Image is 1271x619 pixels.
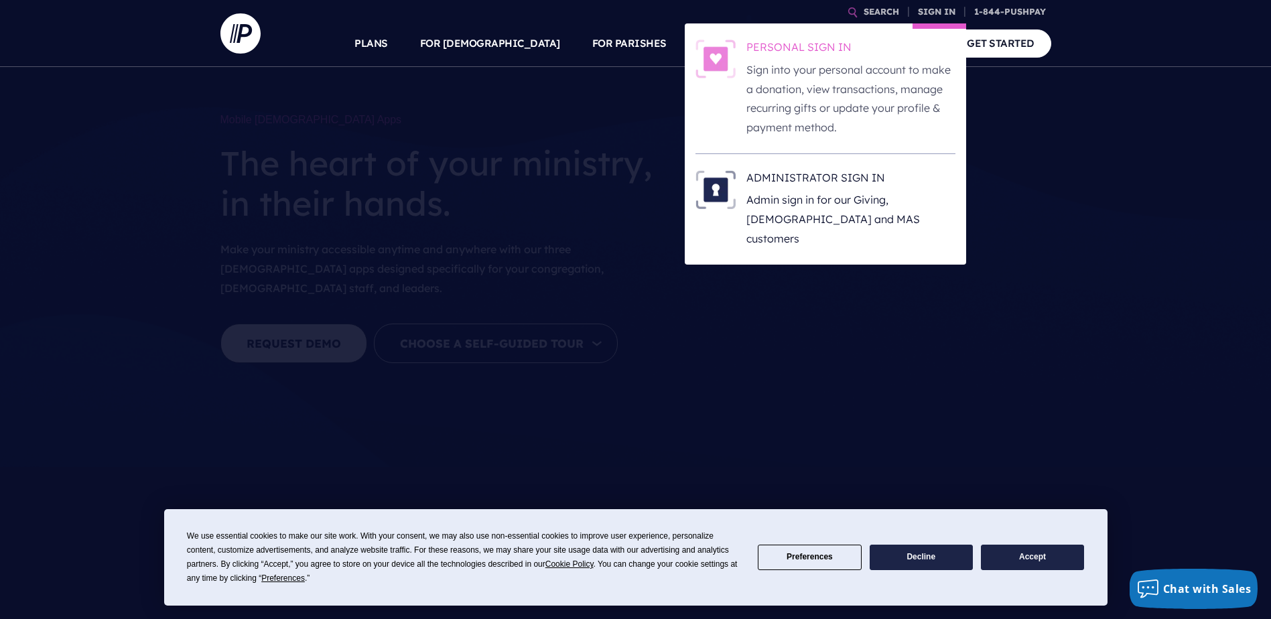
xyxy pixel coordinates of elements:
[695,40,736,78] img: PERSONAL SIGN IN - Illustration
[746,190,955,248] p: Admin sign in for our Giving, [DEMOGRAPHIC_DATA] and MAS customers
[695,40,955,137] a: PERSONAL SIGN IN - Illustration PERSONAL SIGN IN Sign into your personal account to make a donati...
[746,60,955,137] p: Sign into your personal account to make a donation, view transactions, manage recurring gifts or ...
[420,20,560,67] a: FOR [DEMOGRAPHIC_DATA]
[870,545,973,571] button: Decline
[592,20,667,67] a: FOR PARISHES
[746,170,955,190] h6: ADMINISTRATOR SIGN IN
[545,559,594,569] span: Cookie Policy
[695,170,955,249] a: ADMINISTRATOR SIGN IN - Illustration ADMINISTRATOR SIGN IN Admin sign in for our Giving, [DEMOGRA...
[164,509,1108,606] div: Cookie Consent Prompt
[950,29,1051,57] a: GET STARTED
[187,529,742,586] div: We use essential cookies to make our site work. With your consent, we may also use non-essential ...
[261,573,305,583] span: Preferences
[746,40,955,60] h6: PERSONAL SIGN IN
[981,545,1084,571] button: Accept
[695,170,736,209] img: ADMINISTRATOR SIGN IN - Illustration
[1163,581,1252,596] span: Chat with Sales
[790,20,837,67] a: EXPLORE
[869,20,919,67] a: COMPANY
[1130,569,1258,609] button: Chat with Sales
[354,20,388,67] a: PLANS
[758,545,861,571] button: Preferences
[699,20,758,67] a: SOLUTIONS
